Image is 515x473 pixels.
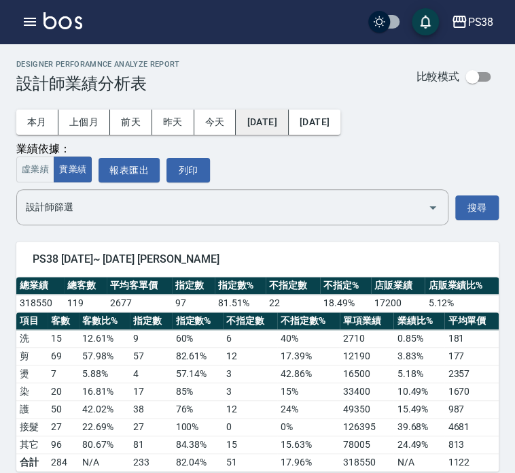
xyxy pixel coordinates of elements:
button: PS38 [446,8,499,36]
button: 列印 [166,158,210,182]
td: 4 [130,365,173,383]
td: 12 [223,401,277,419]
td: 987 [444,401,499,419]
td: 洗 [16,330,48,348]
td: 2710 [340,330,394,348]
td: 3 [223,383,277,401]
td: 12 [223,348,277,365]
th: 平均客單價 [107,277,173,295]
td: 12190 [340,348,394,365]
td: 84.38 % [172,436,223,454]
button: [DATE] [289,110,340,135]
td: 22.69 % [79,419,130,436]
td: 82.04% [172,454,223,472]
td: 5.18 % [393,365,444,383]
td: 17.39 % [277,348,340,365]
td: 233 [130,454,173,472]
td: 24.49 % [393,436,444,454]
td: 0 [223,419,277,436]
h2: Designer Perforamnce Analyze Report [16,60,180,69]
td: 護 [16,401,48,419]
th: 單項業績 [340,312,394,330]
input: 選擇設計師 [22,195,422,219]
td: 2357 [444,365,499,383]
th: 不指定% [320,277,371,295]
th: 客數 [48,312,79,330]
td: 0.85 % [393,330,444,348]
td: 20 [48,383,79,401]
td: 剪 [16,348,48,365]
button: Open [422,197,444,218]
div: 業績依據： [16,142,92,157]
td: 181 [444,330,499,348]
th: 總客數 [64,277,107,295]
td: 82.61 % [172,348,223,365]
td: 3 [223,365,277,383]
td: 50 [48,401,79,419]
th: 項目 [16,312,48,330]
button: 本月 [16,110,58,135]
p: 比較模式 [416,69,459,84]
img: Logo [43,12,82,29]
td: 17 [130,383,173,401]
td: 1122 [444,454,499,472]
td: 15 [223,436,277,454]
td: 5.88 % [79,365,130,383]
td: 27 [130,419,173,436]
td: 染 [16,383,48,401]
td: 16.81 % [79,383,130,401]
td: 51 [223,454,277,472]
th: 不指定數 [223,312,277,330]
th: 指定數% [215,277,266,295]
td: 42.02 % [79,401,130,419]
td: 78005 [340,436,394,454]
td: 38 [130,401,173,419]
button: [DATE] [236,110,288,135]
td: 177 [444,348,499,365]
td: 49350 [340,401,394,419]
td: 80.67 % [79,436,130,454]
td: 1670 [444,383,499,401]
td: 57.14 % [172,365,223,383]
td: 96 [48,436,79,454]
td: 10.49 % [393,383,444,401]
button: save [412,8,439,35]
td: 12.61 % [79,330,130,348]
th: 指定數 [130,312,173,330]
td: 15.49 % [393,401,444,419]
button: 前天 [110,110,152,135]
button: 今天 [194,110,236,135]
button: 虛業績 [16,157,54,183]
th: 不指定數% [277,312,340,330]
th: 店販業績比% [425,277,499,295]
td: 119 [64,295,107,312]
td: 2677 [107,295,173,312]
td: 15 % [277,383,340,401]
td: 7 [48,365,79,383]
td: 17200 [371,295,425,312]
td: 27 [48,419,79,436]
td: 57 [130,348,173,365]
td: 69 [48,348,79,365]
td: 燙 [16,365,48,383]
td: 40 % [277,330,340,348]
table: a dense table [16,312,499,472]
h3: 設計師業績分析表 [16,74,180,93]
td: 318550 [340,454,394,472]
td: 85 % [172,383,223,401]
td: 60 % [172,330,223,348]
td: 16500 [340,365,394,383]
td: 76 % [172,401,223,419]
span: PS38 [DATE]~ [DATE] [PERSON_NAME] [33,252,482,266]
td: 57.98 % [79,348,130,365]
div: PS38 [467,14,493,31]
td: 97 [172,295,215,312]
button: 實業績 [54,157,92,183]
button: 報表匯出 [99,158,160,183]
td: 100 % [172,419,223,436]
th: 平均單價 [444,312,499,330]
td: 33400 [340,383,394,401]
button: 搜尋 [455,195,499,221]
th: 業績比% [393,312,444,330]
td: 39.68 % [393,419,444,436]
